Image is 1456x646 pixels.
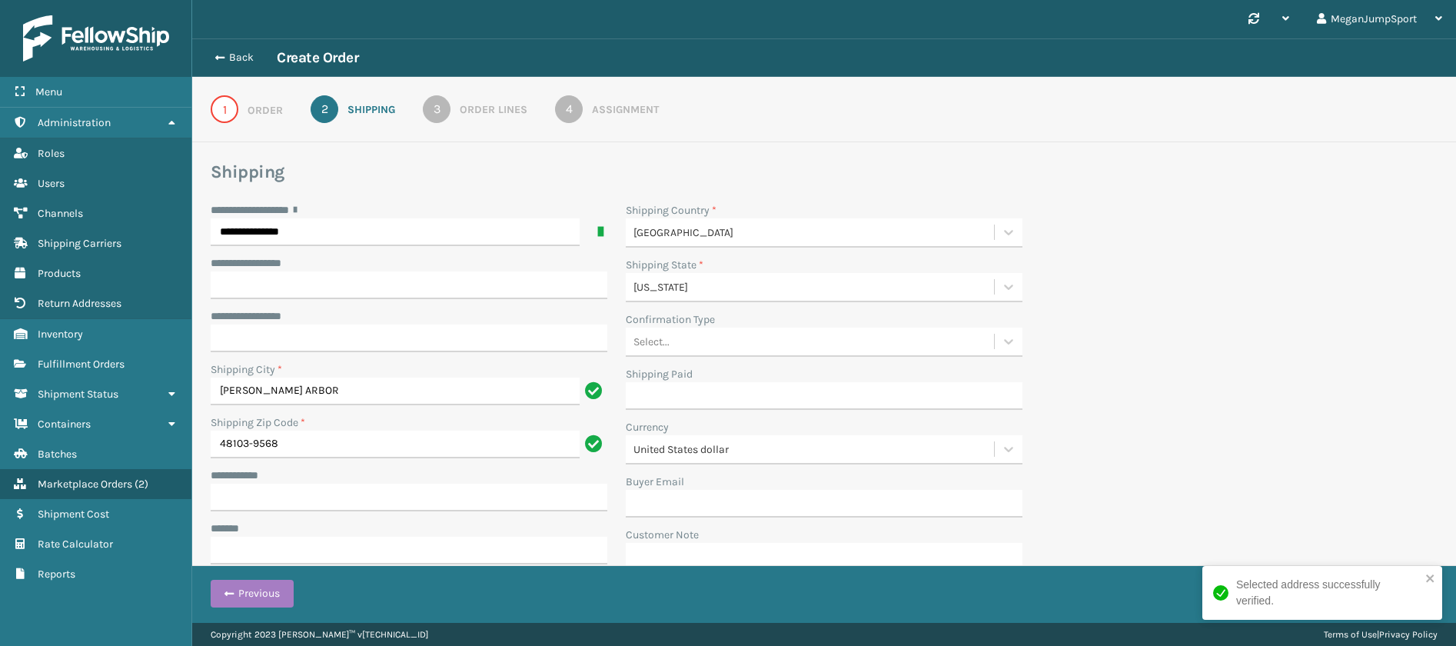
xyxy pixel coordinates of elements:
[38,147,65,160] span: Roles
[211,161,1438,184] h3: Shipping
[135,478,148,491] span: ( 2 )
[38,328,83,341] span: Inventory
[38,267,81,280] span: Products
[35,85,62,98] span: Menu
[38,207,83,220] span: Channels
[592,102,659,118] div: Assignment
[38,177,65,190] span: Users
[38,568,75,581] span: Reports
[38,508,109,521] span: Shipment Cost
[206,51,277,65] button: Back
[555,95,583,123] div: 4
[38,538,113,551] span: Rate Calculator
[626,527,699,543] label: Customer Note
[460,102,527,118] div: Order Lines
[633,225,996,241] div: [GEOGRAPHIC_DATA]
[38,237,121,250] span: Shipping Carriers
[626,202,716,218] label: Shipping Country
[211,415,305,431] label: Shipping Zip Code
[423,95,450,123] div: 3
[633,279,996,295] div: [US_STATE]
[38,358,125,371] span: Fulfillment Orders
[38,116,111,129] span: Administration
[38,448,77,461] span: Batches
[38,418,91,431] span: Containers
[211,580,294,608] button: Previous
[633,441,996,458] div: United States dollar
[1236,577,1421,609] div: Selected address successfully verified.
[626,419,669,435] label: Currency
[626,366,693,382] label: Shipping Paid
[38,478,132,491] span: Marketplace Orders
[211,361,282,378] label: Shipping City
[347,102,395,118] div: Shipping
[38,388,118,401] span: Shipment Status
[626,257,703,273] label: Shipping State
[277,48,358,67] h3: Create Order
[248,102,283,118] div: Order
[23,15,169,62] img: logo
[38,297,121,310] span: Return Addresses
[626,474,684,490] label: Buyer Email
[1425,572,1436,587] button: close
[211,95,238,123] div: 1
[211,623,428,646] p: Copyright 2023 [PERSON_NAME]™ v [TECHNICAL_ID]
[626,311,715,328] label: Confirmation Type
[633,334,670,350] div: Select...
[311,95,338,123] div: 2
